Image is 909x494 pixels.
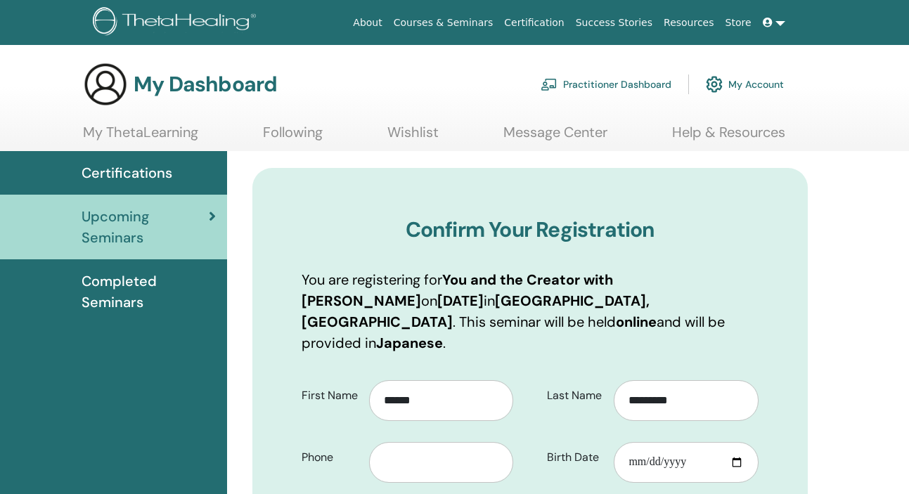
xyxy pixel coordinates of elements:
[498,10,569,36] a: Certification
[376,334,443,352] b: Japanese
[347,10,387,36] a: About
[302,271,613,310] b: You and the Creator with [PERSON_NAME]
[82,206,209,248] span: Upcoming Seminars
[570,10,658,36] a: Success Stories
[291,382,368,409] label: First Name
[302,269,759,353] p: You are registering for on in . This seminar will be held and will be provided in .
[437,292,484,310] b: [DATE]
[263,124,323,151] a: Following
[291,444,368,471] label: Phone
[541,69,671,100] a: Practitioner Dashboard
[672,124,785,151] a: Help & Resources
[83,62,128,107] img: generic-user-icon.jpg
[82,162,172,183] span: Certifications
[387,124,439,151] a: Wishlist
[720,10,757,36] a: Store
[536,382,614,409] label: Last Name
[536,444,614,471] label: Birth Date
[658,10,720,36] a: Resources
[706,69,784,100] a: My Account
[388,10,499,36] a: Courses & Seminars
[82,271,216,313] span: Completed Seminars
[616,313,657,331] b: online
[134,72,277,97] h3: My Dashboard
[503,124,607,151] a: Message Center
[93,7,261,39] img: logo.png
[302,217,759,242] h3: Confirm Your Registration
[83,124,198,151] a: My ThetaLearning
[541,78,557,91] img: chalkboard-teacher.svg
[706,72,723,96] img: cog.svg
